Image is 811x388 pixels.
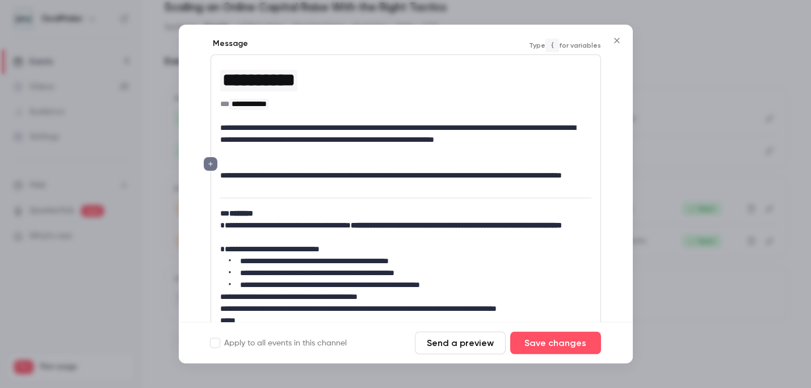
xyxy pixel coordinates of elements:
button: Save changes [510,332,601,355]
code: { [545,39,559,52]
label: Message [211,39,248,50]
button: Send a preview [415,332,506,355]
span: Type for variables [529,39,601,52]
button: Close [606,29,628,52]
label: Apply to all events in this channel [211,338,347,349]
